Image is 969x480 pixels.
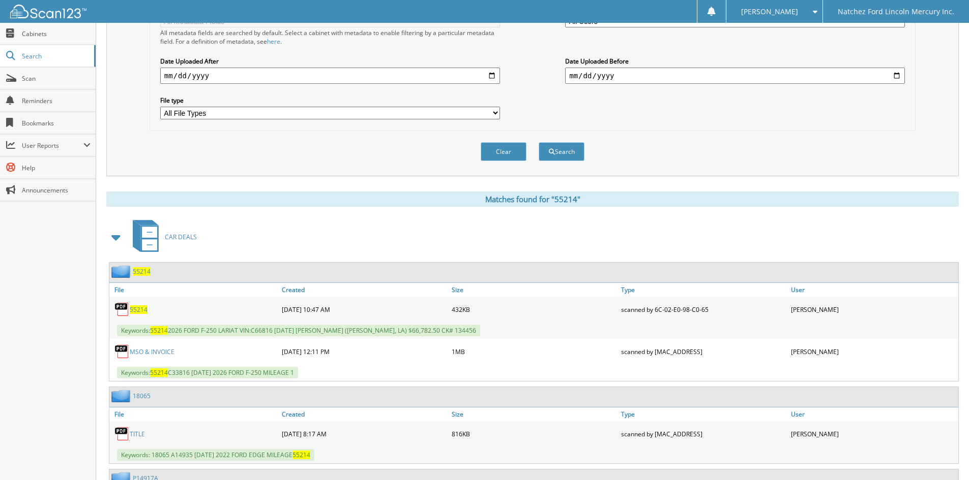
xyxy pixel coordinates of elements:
[160,96,500,105] label: File type
[449,341,619,362] div: 1MB
[918,431,969,480] iframe: Chat Widget
[130,347,174,356] a: MSO & INVOICE
[539,142,584,161] button: Search
[160,28,500,46] div: All metadata fields are searched by default. Select a cabinet with metadata to enable filtering b...
[22,97,91,105] span: Reminders
[619,341,788,362] div: scanned by [MAC_ADDRESS]
[109,283,279,297] a: File
[106,191,959,207] div: Matches found for "55214"
[279,407,449,421] a: Created
[788,283,958,297] a: User
[279,341,449,362] div: [DATE] 12:11 PM
[10,5,86,18] img: scan123-logo-white.svg
[565,57,905,66] label: Date Uploaded Before
[449,299,619,319] div: 432KB
[22,164,91,172] span: Help
[292,451,310,459] span: 55214
[150,326,168,335] span: 55214
[111,265,133,278] img: folder2.png
[788,299,958,319] div: [PERSON_NAME]
[114,302,130,317] img: PDF.png
[130,430,145,438] a: TITLE
[449,283,619,297] a: Size
[279,283,449,297] a: Created
[788,424,958,444] div: [PERSON_NAME]
[117,325,480,336] span: Keywords: 2026 FORD F-250 LARIAT VIN:C66816 [DATE] [PERSON_NAME] ([PERSON_NAME], LA) $66,782.50 C...
[788,341,958,362] div: [PERSON_NAME]
[565,68,905,84] input: end
[117,449,314,461] span: Keywords: 18065 A14935 [DATE] 2022 FORD EDGE MILEAGE
[788,407,958,421] a: User
[130,305,148,314] a: 55214
[22,52,89,60] span: Search
[279,424,449,444] div: [DATE] 8:17 AM
[481,142,526,161] button: Clear
[111,390,133,402] img: folder2.png
[114,426,130,441] img: PDF.png
[741,9,798,15] span: [PERSON_NAME]
[449,407,619,421] a: Size
[619,407,788,421] a: Type
[22,74,91,83] span: Scan
[619,424,788,444] div: scanned by [MAC_ADDRESS]
[22,141,83,150] span: User Reports
[109,407,279,421] a: File
[114,344,130,359] img: PDF.png
[619,299,788,319] div: scanned by 6C-02-E0-98-C0-65
[22,29,91,38] span: Cabinets
[838,9,954,15] span: Natchez Ford Lincoln Mercury Inc.
[22,186,91,195] span: Announcements
[160,57,500,66] label: Date Uploaded After
[22,119,91,127] span: Bookmarks
[127,217,197,257] a: CAR DEALS
[133,392,151,400] a: 18065
[160,68,500,84] input: start
[267,37,280,46] a: here
[619,283,788,297] a: Type
[117,367,298,378] span: Keywords: C33816 [DATE] 2026 FORD F-250 MILEAGE 1
[133,267,151,276] a: 55214
[449,424,619,444] div: 816KB
[279,299,449,319] div: [DATE] 10:47 AM
[165,233,197,241] span: CAR DEALS
[150,368,168,377] span: 55214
